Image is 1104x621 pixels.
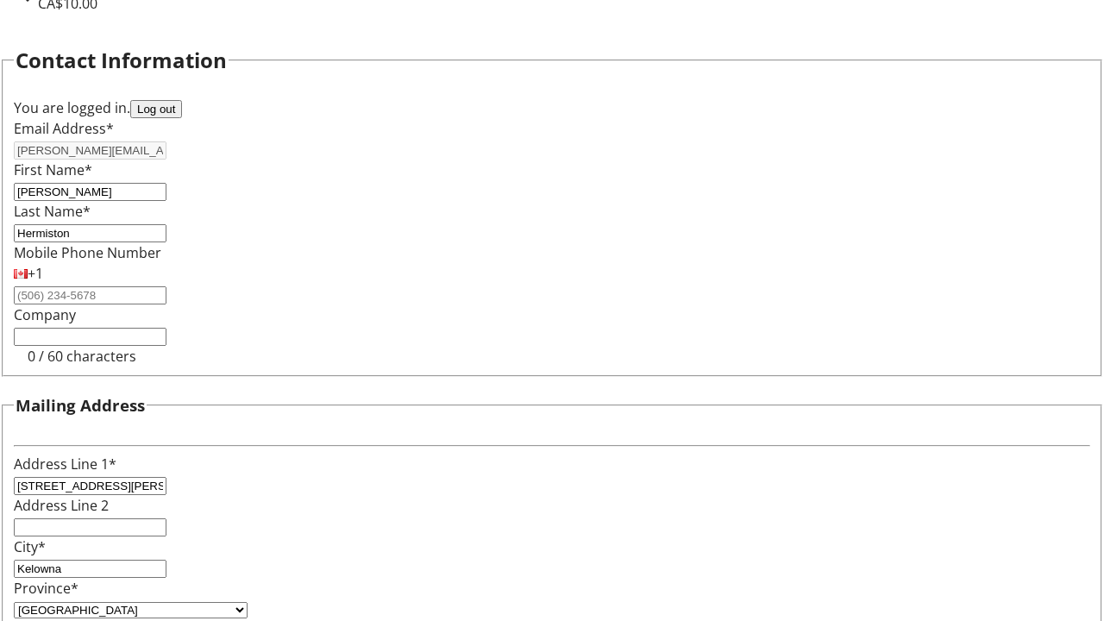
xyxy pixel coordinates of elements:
label: Address Line 2 [14,496,109,515]
label: First Name* [14,160,92,179]
label: Last Name* [14,202,91,221]
label: Email Address* [14,119,114,138]
input: City [14,560,166,578]
label: Mobile Phone Number [14,243,161,262]
button: Log out [130,100,182,118]
input: Address [14,477,166,495]
label: City* [14,537,46,556]
h3: Mailing Address [16,393,145,417]
input: (506) 234-5678 [14,286,166,304]
label: Address Line 1* [14,455,116,474]
h2: Contact Information [16,45,227,76]
label: Province* [14,579,78,598]
div: You are logged in. [14,97,1090,118]
tr-character-limit: 0 / 60 characters [28,347,136,366]
label: Company [14,305,76,324]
